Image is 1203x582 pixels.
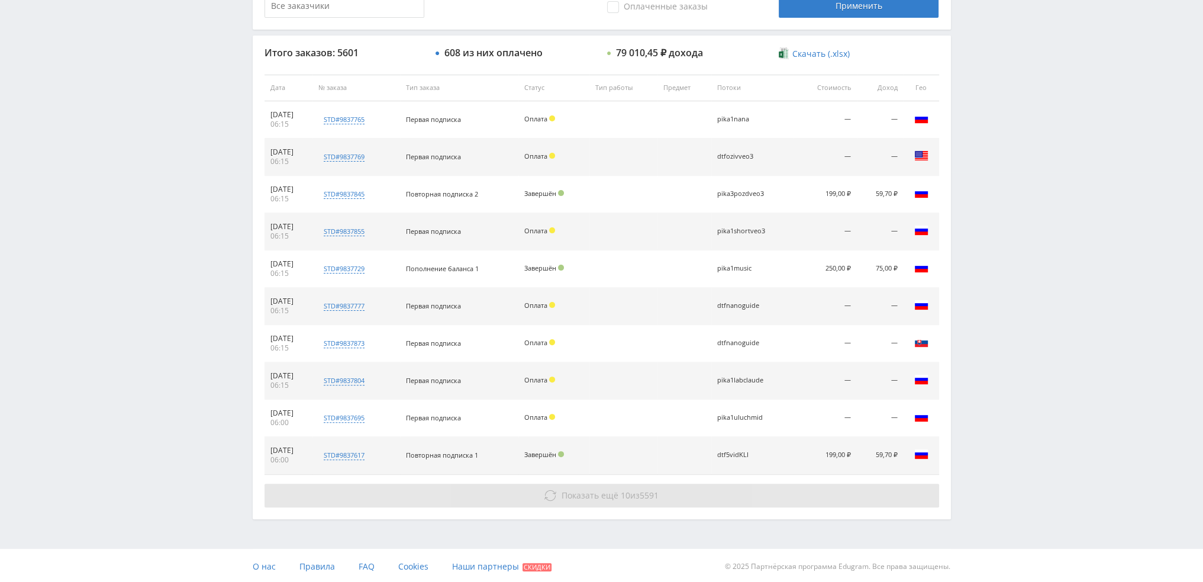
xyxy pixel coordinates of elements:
img: xlsx [779,47,789,59]
div: [DATE] [270,297,307,306]
div: std#9837873 [324,339,365,348]
span: 5591 [640,490,659,501]
div: pika1uluchmid [717,414,770,422]
img: rus.png [914,223,928,237]
span: Подтвержден [558,190,564,196]
div: std#9837855 [324,227,365,236]
div: std#9837769 [324,152,365,162]
th: Потоки [711,75,794,101]
span: Подтвержден [558,451,564,457]
td: 250,00 ₽ [794,250,856,288]
div: pika1shortveo3 [717,227,770,235]
span: Холд [549,115,555,121]
td: — [857,288,904,325]
div: std#9837804 [324,376,365,385]
div: 06:15 [270,306,307,316]
td: — [794,101,856,139]
td: 199,00 ₽ [794,176,856,213]
span: Завершён [524,189,556,198]
span: Скидки [523,563,551,571]
div: [DATE] [270,185,307,194]
span: Скачать (.xlsx) [792,49,850,59]
span: Первая подписка [406,227,461,236]
div: std#9837695 [324,413,365,423]
td: — [794,400,856,437]
span: Наши партнеры [452,561,519,572]
td: 59,70 ₽ [857,176,904,213]
td: — [794,213,856,250]
div: 06:15 [270,194,307,204]
span: Подтвержден [558,265,564,271]
div: std#9837845 [324,189,365,199]
div: std#9837765 [324,115,365,124]
span: Повторная подписка 2 [406,189,478,198]
th: Стоимость [794,75,856,101]
div: 06:15 [270,381,307,390]
th: Тип работы [589,75,657,101]
span: Холд [549,227,555,233]
img: rus.png [914,447,928,461]
td: — [857,101,904,139]
span: Первая подписка [406,413,461,422]
div: Итого заказов: 5601 [265,47,424,58]
span: Оплата [524,114,547,123]
th: Тип заказа [400,75,518,101]
img: rus.png [914,186,928,200]
th: Дата [265,75,313,101]
div: [DATE] [270,147,307,157]
th: Гео [904,75,939,101]
td: — [857,362,904,400]
img: rus.png [914,372,928,387]
div: pika1nana [717,115,770,123]
img: rus.png [914,298,928,312]
img: rus.png [914,261,928,275]
div: 608 из них оплачено [444,47,543,58]
div: dtfnanoguide [717,339,770,347]
div: pika3pozdveo3 [717,190,770,198]
button: Показать ещё 10из5591 [265,484,939,507]
th: № заказа [312,75,400,101]
span: Оплата [524,301,547,310]
span: Завершён [524,450,556,459]
a: Скачать (.xlsx) [779,48,850,60]
div: std#9837617 [324,451,365,460]
div: 06:00 [270,418,307,427]
td: — [794,139,856,176]
div: dtfnanoguide [717,302,770,310]
div: [DATE] [270,110,307,120]
th: Статус [518,75,589,101]
div: dtfozivveo3 [717,153,770,160]
span: 10 [621,490,630,501]
span: Оплата [524,152,547,160]
td: — [857,139,904,176]
div: std#9837777 [324,301,365,311]
th: Доход [857,75,904,101]
span: Оплата [524,338,547,347]
td: — [794,325,856,362]
div: [DATE] [270,371,307,381]
td: — [857,213,904,250]
span: Холд [549,377,555,382]
div: 06:15 [270,269,307,278]
span: Первая подписка [406,115,461,124]
span: Показать ещё [562,490,618,501]
td: — [794,362,856,400]
div: 06:15 [270,231,307,241]
span: Первая подписка [406,339,461,348]
span: Холд [549,302,555,308]
div: dtf5vidKLI [717,451,770,459]
div: 06:15 [270,120,307,129]
span: Завершён [524,263,556,272]
div: 06:15 [270,343,307,353]
div: [DATE] [270,446,307,455]
span: Повторная подписка 1 [406,451,478,459]
span: Первая подписка [406,376,461,385]
span: Пополнение баланса 1 [406,264,479,273]
span: Оплаченные заказы [607,1,708,13]
td: 59,70 ₽ [857,437,904,474]
span: О нас [253,561,276,572]
span: Оплата [524,226,547,235]
div: [DATE] [270,259,307,269]
div: 79 010,45 ₽ дохода [616,47,703,58]
div: pika1labclaude [717,377,770,384]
